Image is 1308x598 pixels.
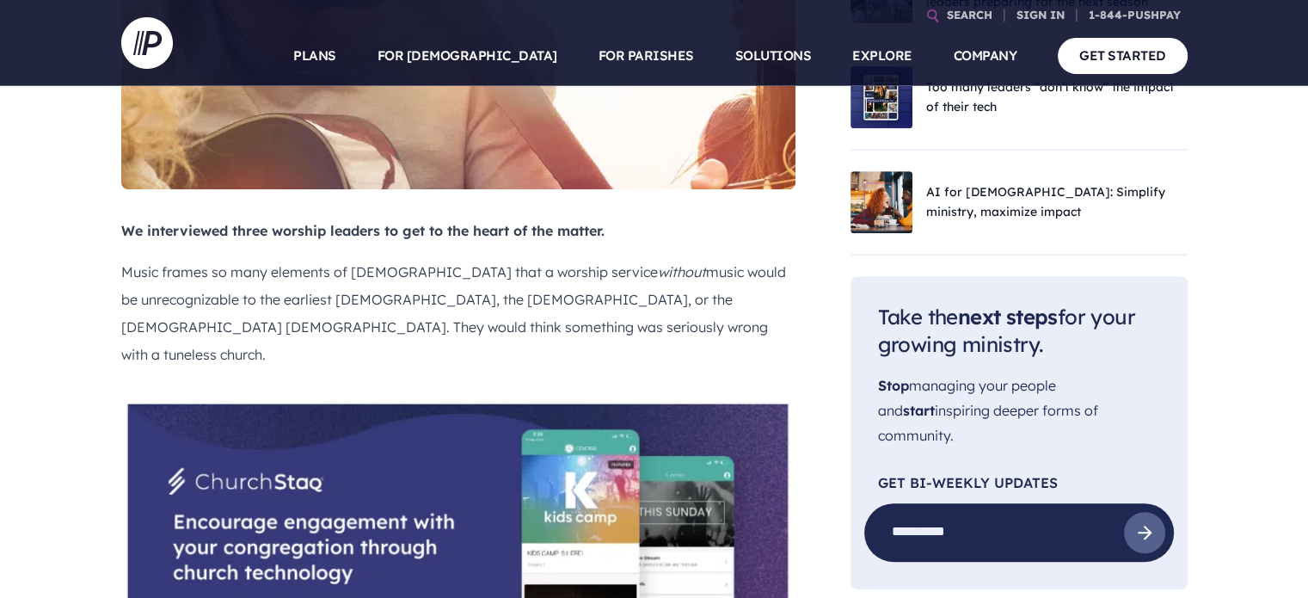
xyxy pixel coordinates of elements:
[878,476,1160,490] p: Get Bi-Weekly Updates
[1058,38,1188,73] a: GET STARTED
[658,263,706,281] i: without
[878,304,1135,358] span: Take the for your growing ministry.
[852,26,912,86] a: EXPLORE
[954,26,1017,86] a: COMPANY
[903,402,935,419] span: start
[735,26,812,86] a: SOLUTIONS
[378,26,557,86] a: FOR [DEMOGRAPHIC_DATA]
[958,304,1058,330] span: next steps
[926,184,1165,219] a: AI for [DEMOGRAPHIC_DATA]: Simplify ministry, maximize impact
[878,377,909,394] span: Stop
[878,373,1160,447] p: managing your people and inspiring deeper forms of community.
[599,26,694,86] a: FOR PARISHES
[926,79,1174,114] a: Too many leaders “don’t know” the impact of their tech
[121,222,605,239] b: We interviewed three worship leaders to get to the heart of the matter.
[121,258,795,368] p: Music frames so many elements of [DEMOGRAPHIC_DATA] that a worship service music would be unrecog...
[293,26,336,86] a: PLANS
